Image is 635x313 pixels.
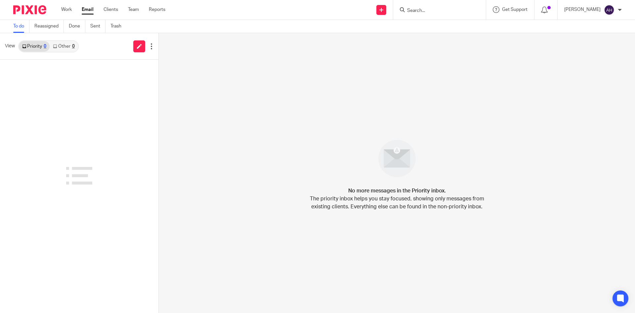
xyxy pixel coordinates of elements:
a: Priority0 [19,41,50,52]
a: Clients [104,6,118,13]
a: Work [61,6,72,13]
a: To do [13,20,29,33]
input: Search [406,8,466,14]
h4: No more messages in the Priority inbox. [348,187,446,195]
div: 0 [44,44,46,49]
span: View [5,43,15,50]
a: Email [82,6,94,13]
a: Team [128,6,139,13]
img: svg%3E [604,5,614,15]
a: Reassigned [34,20,64,33]
img: Pixie [13,5,46,14]
p: [PERSON_NAME] [564,6,601,13]
a: Done [69,20,85,33]
a: Trash [110,20,126,33]
img: image [374,135,420,182]
a: Reports [149,6,165,13]
a: Other0 [50,41,78,52]
p: The priority inbox helps you stay focused, showing only messages from existing clients. Everythin... [309,195,485,211]
span: Get Support [502,7,528,12]
a: Sent [90,20,106,33]
div: 0 [72,44,75,49]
